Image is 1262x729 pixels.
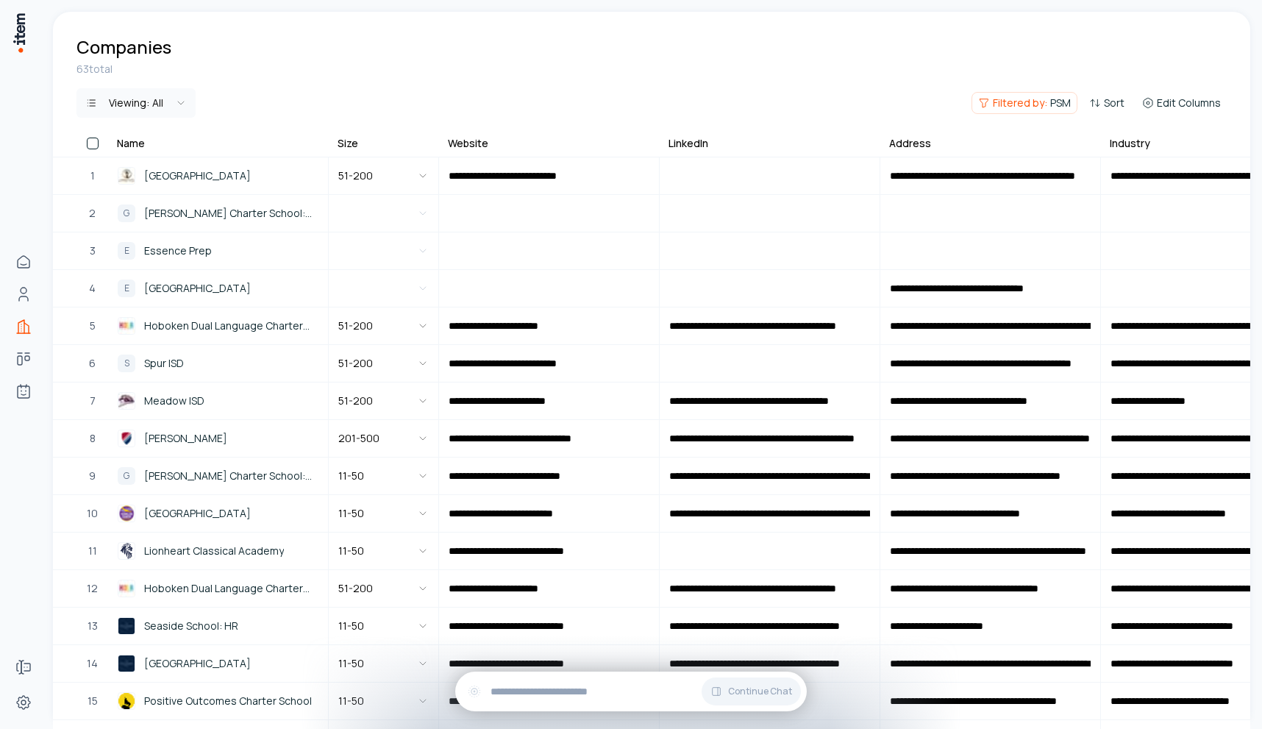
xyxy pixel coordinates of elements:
button: Continue Chat [702,678,801,705]
img: Vermilion Country School [118,505,135,522]
div: G [118,467,135,485]
span: 15 [88,693,98,709]
span: 2 [89,205,96,221]
div: Address [889,136,931,151]
div: E [118,242,135,260]
a: Vermilion Country School[GEOGRAPHIC_DATA] [109,496,327,531]
a: Settings [9,688,38,717]
span: 5 [90,318,96,334]
span: Hoboken Dual Language Charter School (HoLa): Human Resources [144,580,318,597]
a: G[PERSON_NAME] Charter School: Adult Ed [109,458,327,494]
span: 1 [90,168,95,184]
span: 12 [87,580,98,597]
a: Seaside School: HRSeaside School: HR [109,608,327,644]
span: [GEOGRAPHIC_DATA] [144,505,251,522]
span: 6 [89,355,96,371]
a: Companies [9,312,38,341]
span: Continue Chat [728,686,792,697]
span: 3 [90,243,96,259]
div: 63 total [76,62,1227,77]
img: San Benito County Polytechnic Academy [118,167,135,185]
button: Edit Columns [1136,93,1227,113]
img: Seaside School: HR [118,617,135,635]
div: Size [338,136,358,151]
a: Hoboken Dual Language Charter School (HoLa): Human ResourcesHoboken Dual Language Charter School ... [109,571,327,606]
button: Sort [1083,93,1130,113]
span: Sort [1104,96,1124,110]
span: [GEOGRAPHIC_DATA] [144,280,251,296]
h1: Companies [76,35,171,59]
img: Hoboken Dual Language Charter School (HoLa): Human Resources [118,580,135,597]
a: E[GEOGRAPHIC_DATA] [109,271,327,306]
span: Meadow ISD [144,393,204,409]
img: Item Brain Logo [12,12,26,54]
span: Filtered by: [993,96,1047,110]
span: 14 [87,655,98,672]
a: Forms [9,652,38,682]
a: Home [9,247,38,277]
div: Website [448,136,488,151]
span: Positive Outcomes Charter School [144,693,312,709]
div: Continue Chat [455,672,807,711]
img: Seaside School [118,655,135,672]
a: Lionheart Classical AcademyLionheart Classical Academy [109,533,327,569]
a: Meadow ISDMeadow ISD [109,383,327,419]
div: G [118,205,135,222]
div: E [118,280,135,297]
span: Spur ISD [144,355,184,371]
div: Viewing: [109,96,163,110]
a: G[PERSON_NAME] Charter School: MDC [109,196,327,231]
span: [GEOGRAPHIC_DATA] [144,655,251,672]
span: [PERSON_NAME] Charter School: Adult Ed [144,468,318,484]
span: 4 [89,280,96,296]
a: Positive Outcomes Charter SchoolPositive Outcomes Charter School [109,683,327,719]
span: Edit Columns [1157,96,1221,110]
span: PSM [1050,96,1071,110]
div: Industry [1110,136,1150,151]
span: [PERSON_NAME] Charter School: MDC [144,205,318,221]
span: 7 [90,393,96,409]
a: EEssence Prep [109,233,327,269]
span: 10 [87,505,98,522]
span: Lionheart Classical Academy [144,543,284,559]
span: 11 [88,543,97,559]
button: Filtered by:PSM [972,92,1077,114]
span: Seaside School: HR [144,618,238,634]
img: Positive Outcomes Charter School [118,692,135,710]
img: Meadow ISD [118,392,135,410]
span: [GEOGRAPHIC_DATA] [144,168,251,184]
a: Agents [9,377,38,406]
a: People [9,280,38,309]
a: San Benito County Polytechnic Academy[GEOGRAPHIC_DATA] [109,158,327,193]
span: 9 [89,468,96,484]
a: Dexter Southfield[PERSON_NAME] [109,421,327,456]
a: Seaside School[GEOGRAPHIC_DATA] [109,646,327,681]
img: Lionheart Classical Academy [118,542,135,560]
div: S [118,355,135,372]
a: Hoboken Dual Language Charter School (HoLa)Hoboken Dual Language Charter School (HoLa) [109,308,327,344]
a: SSpur ISD [109,346,327,381]
span: Hoboken Dual Language Charter School (HoLa) [144,318,318,334]
img: Hoboken Dual Language Charter School (HoLa) [118,317,135,335]
img: Dexter Southfield [118,430,135,447]
a: Deals [9,344,38,374]
span: [PERSON_NAME] [144,430,227,447]
div: Name [117,136,145,151]
span: 8 [90,430,96,447]
span: 13 [88,618,98,634]
div: LinkedIn [669,136,708,151]
span: Essence Prep [144,243,212,259]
